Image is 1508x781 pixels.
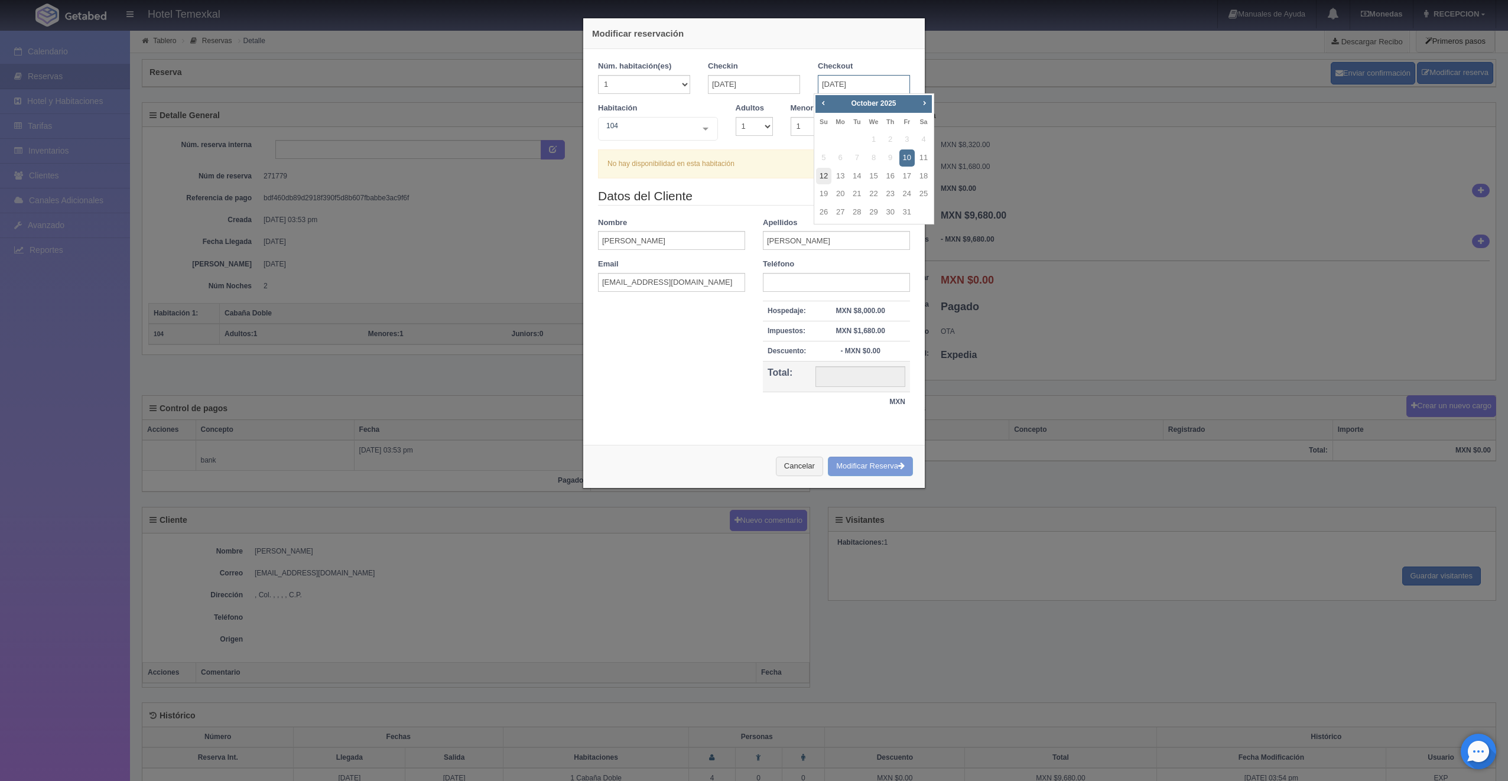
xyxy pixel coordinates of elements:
[899,149,915,167] a: 10
[592,27,916,40] h4: Modificar reservación
[763,217,798,229] label: Apellidos
[791,103,822,114] label: Menores
[840,347,880,355] strong: - MXN $0.00
[916,186,931,203] a: 25
[869,118,878,125] span: Wednesday
[899,186,915,203] a: 24
[916,131,931,148] span: 4
[899,204,915,221] a: 31
[776,457,823,476] button: Cancelar
[849,149,864,167] span: 7
[916,149,931,167] a: 11
[598,187,910,206] legend: Datos del Cliente
[816,149,831,167] span: 5
[883,149,898,167] span: 9
[603,120,610,139] input: Seleccionar hab.
[603,120,694,132] span: 104
[836,118,845,125] span: Monday
[818,75,910,94] input: DD-MM-AAAA
[866,204,881,221] a: 29
[763,341,811,362] th: Descuento:
[836,327,885,335] strong: MXN $1,680.00
[833,149,848,167] span: 6
[883,186,898,203] a: 23
[833,204,848,221] a: 27
[853,118,860,125] span: Tuesday
[763,362,811,392] th: Total:
[818,98,828,108] span: Prev
[866,131,881,148] span: 1
[866,168,881,185] a: 15
[763,321,811,341] th: Impuestos:
[919,98,929,108] span: Next
[708,61,738,72] label: Checkin
[833,168,848,185] a: 13
[918,96,931,109] a: Next
[851,99,878,108] span: October
[849,168,864,185] a: 14
[883,131,898,148] span: 2
[836,307,885,315] strong: MXN $8,000.00
[736,103,764,114] label: Adultos
[886,118,894,125] span: Thursday
[708,75,800,94] input: DD-MM-AAAA
[820,118,828,125] span: Sunday
[598,259,619,270] label: Email
[763,301,811,321] th: Hospedaje:
[816,204,831,221] a: 26
[866,186,881,203] a: 22
[598,103,637,114] label: Habitación
[598,149,910,178] div: No hay disponibilidad en esta habitación
[598,217,627,229] label: Nombre
[817,96,830,109] a: Prev
[849,186,864,203] a: 21
[883,168,898,185] a: 16
[833,186,848,203] a: 20
[849,204,864,221] a: 28
[889,398,905,406] strong: MXN
[880,99,896,108] span: 2025
[899,131,915,148] span: 3
[818,61,853,72] label: Checkout
[866,149,881,167] span: 8
[598,61,671,72] label: Núm. habitación(es)
[919,118,927,125] span: Saturday
[816,168,831,185] a: 12
[899,168,915,185] a: 17
[916,168,931,185] a: 18
[816,186,831,203] a: 19
[903,118,910,125] span: Friday
[883,204,898,221] a: 30
[763,259,794,270] label: Teléfono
